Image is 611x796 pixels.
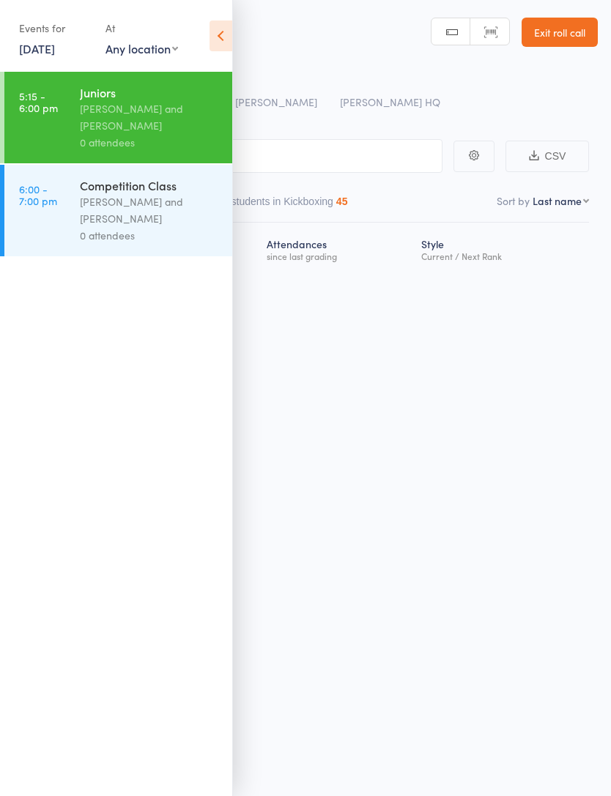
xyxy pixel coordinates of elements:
[80,193,220,227] div: [PERSON_NAME] and [PERSON_NAME]
[336,196,348,207] div: 45
[19,40,55,56] a: [DATE]
[19,183,57,207] time: 6:00 - 7:00 pm
[497,193,530,208] label: Sort by
[19,16,91,40] div: Events for
[415,229,589,268] div: Style
[203,188,348,222] button: Other students in Kickboxing45
[4,165,232,256] a: 6:00 -7:00 pmCompetition Class[PERSON_NAME] and [PERSON_NAME]0 attendees
[80,100,220,134] div: [PERSON_NAME] and [PERSON_NAME]
[522,18,598,47] a: Exit roll call
[80,84,220,100] div: Juniors
[105,40,178,56] div: Any location
[80,227,220,244] div: 0 attendees
[533,193,582,208] div: Last name
[340,94,440,109] span: [PERSON_NAME] HQ
[80,177,220,193] div: Competition Class
[421,251,583,261] div: Current / Next Rank
[267,251,410,261] div: since last grading
[19,90,58,114] time: 5:15 - 6:00 pm
[105,16,178,40] div: At
[506,141,589,172] button: CSV
[4,72,232,163] a: 5:15 -6:00 pmJuniors[PERSON_NAME] and [PERSON_NAME]0 attendees
[261,229,415,268] div: Atten­dances
[80,134,220,151] div: 0 attendees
